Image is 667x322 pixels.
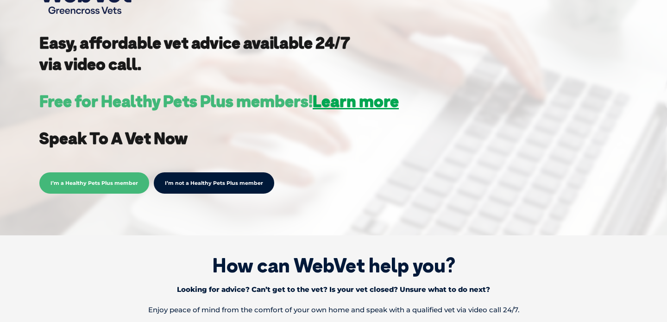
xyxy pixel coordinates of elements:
[78,302,589,318] p: Enjoy peace of mind from the comfort of your own home and speak with a qualified vet via video ca...
[39,32,350,74] strong: Easy, affordable vet advice available 24/7 via video call.
[39,172,149,194] span: I’m a Healthy Pets Plus member
[14,254,653,277] h1: How can WebVet help you?
[154,172,274,194] a: I’m not a Healthy Pets Plus member
[39,178,149,187] a: I’m a Healthy Pets Plus member
[39,93,399,109] h3: Free for Healthy Pets Plus members!
[39,128,188,148] strong: Speak To A Vet Now
[313,91,399,111] a: Learn more
[78,282,589,297] p: Looking for advice? Can’t get to the vet? Is your vet closed? Unsure what to do next?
